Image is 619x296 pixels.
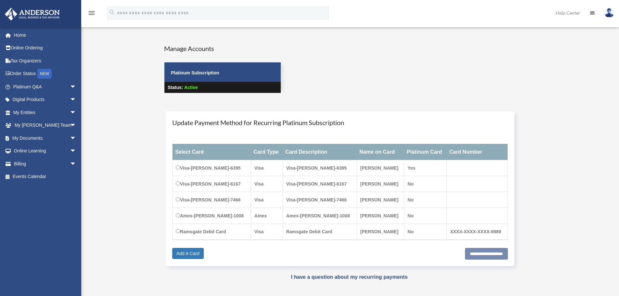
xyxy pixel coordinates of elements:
[184,85,198,90] span: Active
[164,44,281,53] h4: Manage Accounts
[5,42,86,55] a: Online Ordering
[251,192,283,208] td: Visa
[172,248,204,259] a: Add A Card
[168,85,183,90] strong: Status:
[173,160,251,176] td: Visa-[PERSON_NAME]-6395
[5,119,86,132] a: My [PERSON_NAME] Teamarrow_drop_down
[70,106,83,119] span: arrow_drop_down
[173,208,251,224] td: Amex-[PERSON_NAME]-1008
[173,192,251,208] td: Visa-[PERSON_NAME]-7466
[357,176,404,192] td: [PERSON_NAME]
[604,8,614,18] img: User Pic
[283,144,357,160] th: Card Description
[251,224,283,240] td: Visa
[5,132,86,145] a: My Documentsarrow_drop_down
[70,157,83,171] span: arrow_drop_down
[70,80,83,94] span: arrow_drop_down
[5,145,86,158] a: Online Learningarrow_drop_down
[88,9,96,17] i: menu
[171,70,219,75] strong: Platinum Subscription
[5,93,86,106] a: Digital Productsarrow_drop_down
[283,192,357,208] td: Visa-[PERSON_NAME]-7466
[5,29,86,42] a: Home
[357,192,404,208] td: [PERSON_NAME]
[109,9,116,16] i: search
[5,106,86,119] a: My Entitiesarrow_drop_down
[447,144,508,160] th: Card Number
[251,208,283,224] td: Amex
[357,144,404,160] th: Name on Card
[5,157,86,170] a: Billingarrow_drop_down
[357,224,404,240] td: [PERSON_NAME]
[357,208,404,224] td: [PERSON_NAME]
[5,67,86,81] a: Order StatusNEW
[37,69,52,79] div: NEW
[404,224,447,240] td: No
[70,93,83,107] span: arrow_drop_down
[404,144,447,160] th: Platinum Card
[283,176,357,192] td: Visa-[PERSON_NAME]-6167
[283,224,357,240] td: Ramsgate Debit Card
[404,160,447,176] td: Yes
[251,160,283,176] td: Visa
[251,176,283,192] td: Visa
[173,224,251,240] td: Ramsgate Debit Card
[70,145,83,158] span: arrow_drop_down
[251,144,283,160] th: Card Type
[404,208,447,224] td: No
[3,8,62,20] img: Anderson Advisors Platinum Portal
[5,54,86,67] a: Tax Organizers
[172,118,508,127] h4: Update Payment Method for Recurring Platinum Subscription
[291,274,407,280] a: I have a question about my recurring payments
[88,11,96,17] a: menu
[5,80,86,93] a: Platinum Q&Aarrow_drop_down
[283,160,357,176] td: Visa-[PERSON_NAME]-6395
[404,176,447,192] td: No
[5,170,86,183] a: Events Calendar
[283,208,357,224] td: Amex-[PERSON_NAME]-1008
[173,144,251,160] th: Select Card
[357,160,404,176] td: [PERSON_NAME]
[447,224,508,240] td: XXXX-XXXX-XXXX-8989
[173,176,251,192] td: Visa-[PERSON_NAME]-6167
[404,192,447,208] td: No
[70,132,83,145] span: arrow_drop_down
[70,119,83,132] span: arrow_drop_down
